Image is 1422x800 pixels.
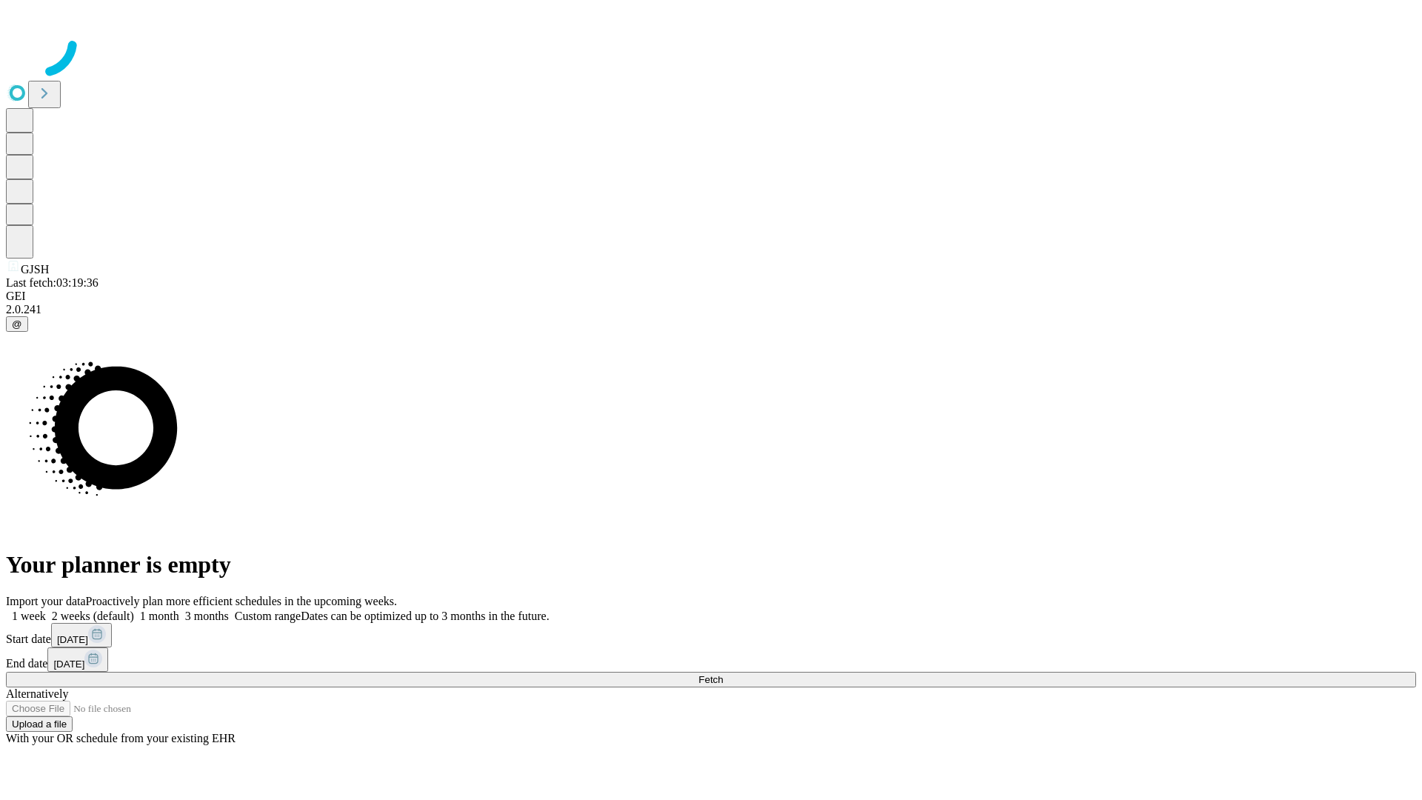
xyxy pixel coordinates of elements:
[140,610,179,622] span: 1 month
[12,610,46,622] span: 1 week
[12,319,22,330] span: @
[6,551,1416,579] h1: Your planner is empty
[51,623,112,647] button: [DATE]
[185,610,229,622] span: 3 months
[301,610,549,622] span: Dates can be optimized up to 3 months in the future.
[6,716,73,732] button: Upload a file
[21,263,49,276] span: GJSH
[6,623,1416,647] div: Start date
[6,303,1416,316] div: 2.0.241
[6,290,1416,303] div: GEI
[52,610,134,622] span: 2 weeks (default)
[6,687,68,700] span: Alternatively
[53,659,84,670] span: [DATE]
[6,595,86,607] span: Import your data
[86,595,397,607] span: Proactively plan more efficient schedules in the upcoming weeks.
[6,276,99,289] span: Last fetch: 03:19:36
[6,647,1416,672] div: End date
[47,647,108,672] button: [DATE]
[6,732,236,744] span: With your OR schedule from your existing EHR
[57,634,88,645] span: [DATE]
[698,674,723,685] span: Fetch
[6,672,1416,687] button: Fetch
[6,316,28,332] button: @
[235,610,301,622] span: Custom range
